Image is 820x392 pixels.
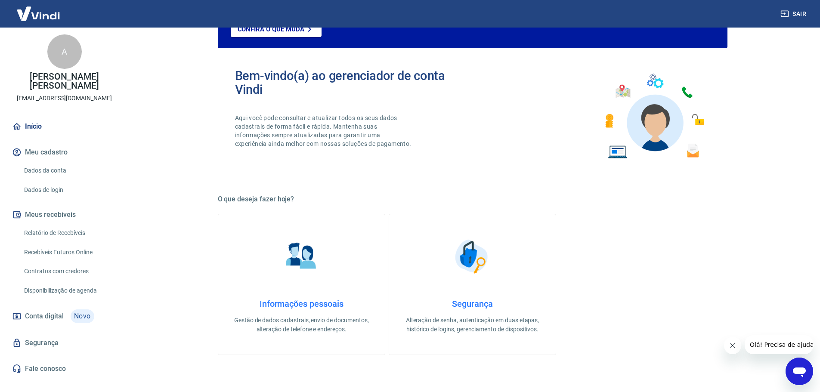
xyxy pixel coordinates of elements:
span: Novo [71,309,94,323]
img: Segurança [451,235,494,278]
a: SegurançaSegurançaAlteração de senha, autenticação em duas etapas, histórico de logins, gerenciam... [389,214,556,355]
a: Informações pessoaisInformações pessoaisGestão de dados cadastrais, envio de documentos, alteraçã... [218,214,385,355]
a: Recebíveis Futuros Online [21,244,118,261]
iframe: Mensagem da empresa [745,335,813,354]
a: Conta digitalNovo [10,306,118,327]
a: Dados de login [21,181,118,199]
span: Conta digital [25,310,64,322]
h4: Segurança [403,299,542,309]
p: Alteração de senha, autenticação em duas etapas, histórico de logins, gerenciamento de dispositivos. [403,316,542,334]
iframe: Botão para abrir a janela de mensagens [786,358,813,385]
a: Dados da conta [21,162,118,179]
a: Segurança [10,333,118,352]
p: Aqui você pode consultar e atualizar todos os seus dados cadastrais de forma fácil e rápida. Mant... [235,114,413,148]
a: Confira o que muda [231,22,322,37]
button: Sair [779,6,810,22]
a: Disponibilização de agenda [21,282,118,299]
iframe: Fechar mensagem [724,337,741,354]
button: Meu cadastro [10,143,118,162]
a: Início [10,117,118,136]
h4: Informações pessoais [232,299,371,309]
p: [EMAIL_ADDRESS][DOMAIN_NAME] [17,94,112,103]
h5: O que deseja fazer hoje? [218,195,727,204]
span: Olá! Precisa de ajuda? [5,6,72,13]
div: A [47,34,82,69]
img: Informações pessoais [280,235,323,278]
h2: Bem-vindo(a) ao gerenciador de conta Vindi [235,69,473,96]
a: Contratos com credores [21,262,118,280]
p: Gestão de dados cadastrais, envio de documentos, alteração de telefone e endereços. [232,316,371,334]
img: Vindi [10,0,66,27]
button: Meus recebíveis [10,205,118,224]
img: Imagem de um avatar masculino com diversos icones exemplificando as funcionalidades do gerenciado... [597,69,710,164]
a: Fale conosco [10,359,118,378]
a: Relatório de Recebíveis [21,224,118,242]
p: Confira o que muda [238,25,304,33]
p: [PERSON_NAME] [PERSON_NAME] [7,72,122,90]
